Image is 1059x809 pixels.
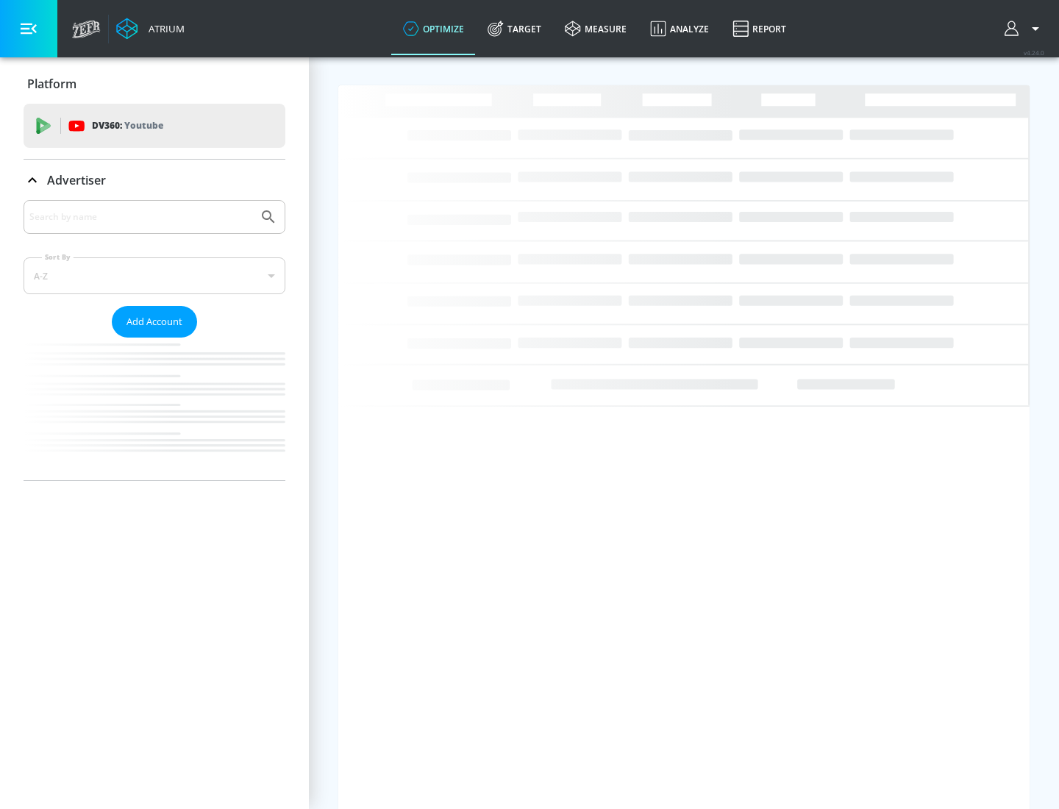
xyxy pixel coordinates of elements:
[112,306,197,338] button: Add Account
[47,172,106,188] p: Advertiser
[24,338,285,480] nav: list of Advertiser
[24,63,285,104] div: Platform
[29,207,252,227] input: Search by name
[476,2,553,55] a: Target
[1024,49,1044,57] span: v 4.24.0
[24,200,285,480] div: Advertiser
[638,2,721,55] a: Analyze
[116,18,185,40] a: Atrium
[143,22,185,35] div: Atrium
[92,118,163,134] p: DV360:
[721,2,798,55] a: Report
[24,104,285,148] div: DV360: Youtube
[126,313,182,330] span: Add Account
[24,160,285,201] div: Advertiser
[24,257,285,294] div: A-Z
[391,2,476,55] a: optimize
[553,2,638,55] a: measure
[124,118,163,133] p: Youtube
[42,252,74,262] label: Sort By
[27,76,76,92] p: Platform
